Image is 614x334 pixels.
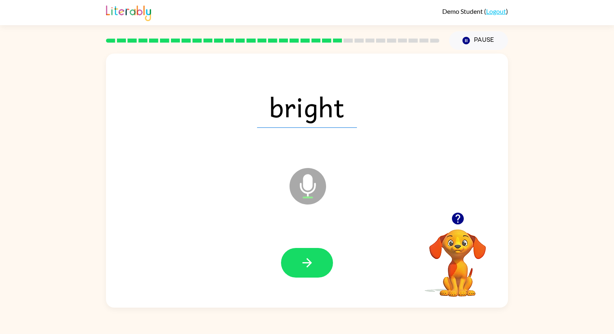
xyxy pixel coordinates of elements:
video: Your browser must support playing .mp4 files to use Literably. Please try using another browser. [417,217,498,298]
span: Demo Student [442,7,484,15]
span: bright [257,86,357,128]
button: Pause [449,31,508,50]
div: ( ) [442,7,508,15]
a: Logout [486,7,506,15]
img: Literably [106,3,151,21]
